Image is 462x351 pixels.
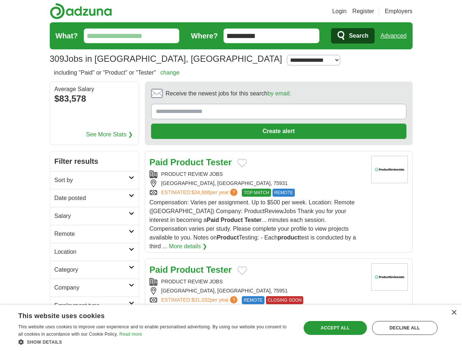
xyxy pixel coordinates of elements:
[150,265,232,275] a: Paid Product Tester
[55,265,129,274] h2: Category
[55,176,129,185] h2: Sort by
[217,234,239,241] strong: Product
[372,321,437,335] div: Decline all
[206,157,232,167] strong: Tester
[50,171,139,189] a: Sort by
[191,189,210,195] span: $34,888
[50,225,139,243] a: Remote
[55,301,129,310] h2: Employment type
[150,265,168,275] strong: Paid
[371,263,408,291] img: Company logo
[349,29,368,43] span: Search
[27,340,62,345] span: Show details
[50,207,139,225] a: Salary
[54,68,180,77] h2: including "Paid" or "Product" or "Tester"
[161,296,239,304] a: ESTIMATED:$31,032per year?
[237,159,247,167] button: Add to favorite jobs
[18,338,292,346] div: Show details
[267,90,289,97] a: by email
[119,332,142,337] a: Read more, opens a new window
[86,130,133,139] a: See More Stats ❯
[50,151,139,171] h2: Filter results
[150,199,356,249] span: Compensation: Varies per assignment. Up to $500 per week. Location: Remote ([GEOGRAPHIC_DATA]) Co...
[230,296,237,303] span: ?
[242,296,264,304] span: REMOTE
[55,230,129,238] h2: Remote
[18,309,274,320] div: This website uses cookies
[150,287,365,295] div: [GEOGRAPHIC_DATA], [GEOGRAPHIC_DATA], 75951
[170,265,204,275] strong: Product
[55,194,129,203] h2: Date posted
[18,324,286,337] span: This website uses cookies to improve user experience and to enable personalised advertising. By u...
[50,279,139,297] a: Company
[273,189,295,197] span: REMOTE
[56,30,78,41] label: What?
[242,189,271,197] span: TOP MATCH
[244,217,262,223] strong: Tester
[50,54,282,64] h1: Jobs in [GEOGRAPHIC_DATA], [GEOGRAPHIC_DATA]
[55,92,134,105] div: $83,578
[55,283,129,292] h2: Company
[50,243,139,261] a: Location
[150,157,232,167] a: Paid Product Tester
[332,7,346,16] a: Login
[151,124,406,139] button: Create alert
[55,248,129,256] h2: Location
[230,189,237,196] span: ?
[50,52,64,65] span: 309
[169,242,207,251] a: More details ❯
[166,89,291,98] span: Receive the newest jobs for this search :
[206,265,232,275] strong: Tester
[50,261,139,279] a: Category
[161,189,239,197] a: ESTIMATED:$34,888per year?
[451,310,457,316] div: Close
[50,297,139,314] a: Employment type
[331,28,375,44] button: Search
[191,30,218,41] label: Where?
[150,157,168,167] strong: Paid
[207,217,219,223] strong: Paid
[50,189,139,207] a: Date posted
[385,7,413,16] a: Employers
[170,157,204,167] strong: Product
[55,86,134,92] div: Average Salary
[352,7,374,16] a: Register
[221,217,243,223] strong: Product
[304,321,367,335] div: Accept all
[50,3,112,19] img: Adzuna logo
[150,180,365,187] div: [GEOGRAPHIC_DATA], [GEOGRAPHIC_DATA], 75931
[380,29,406,43] a: Advanced
[237,266,247,275] button: Add to favorite jobs
[55,212,129,220] h2: Salary
[150,170,365,178] div: PRODUCT REVIEW JOBS
[160,69,180,76] a: change
[266,296,304,304] span: CLOSING SOON
[191,297,210,303] span: $31,032
[278,234,300,241] strong: product
[150,278,365,286] div: PRODUCT REVIEW JOBS
[371,156,408,183] img: Company logo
